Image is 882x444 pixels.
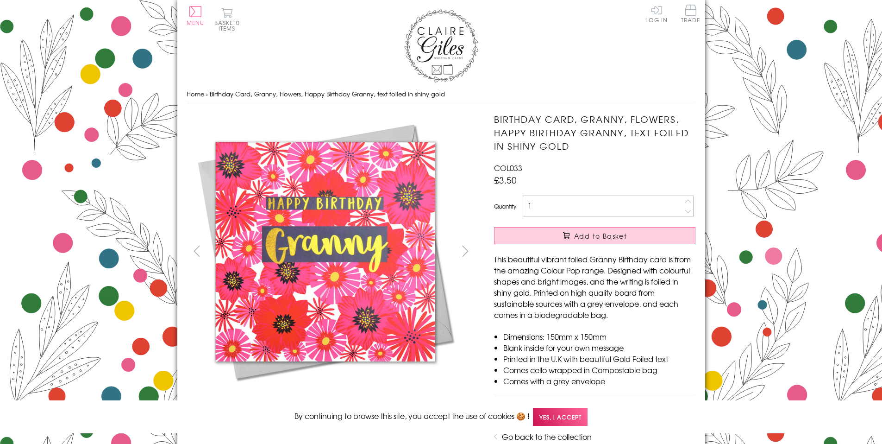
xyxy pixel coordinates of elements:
label: Quantity [494,202,516,210]
span: Add to Basket [574,231,627,241]
img: Birthday Card, Granny, Flowers, Happy Birthday Granny, text foiled in shiny gold [186,113,464,391]
li: Blank inside for your own message [503,342,695,353]
span: Menu [187,19,205,27]
nav: breadcrumbs [187,85,696,104]
button: Basket0 items [214,7,240,31]
li: Dimensions: 150mm x 150mm [503,331,695,342]
p: This beautiful vibrant foiled Granny Birthday card is from the amazing Colour Pop range. Designed... [494,254,695,320]
li: Printed in the U.K with beautiful Gold Foiled text [503,353,695,364]
h1: Birthday Card, Granny, Flowers, Happy Birthday Granny, text foiled in shiny gold [494,113,695,152]
li: Comes with a grey envelope [503,375,695,387]
img: Birthday Card, Granny, Flowers, Happy Birthday Granny, text foiled in shiny gold [475,113,753,391]
button: Add to Basket [494,227,695,244]
button: next [455,241,475,261]
span: 0 items [219,19,240,32]
button: prev [187,241,207,261]
a: Log In [645,5,668,23]
span: Yes, I accept [533,408,588,426]
span: £3.50 [494,173,517,186]
span: › [206,89,208,98]
span: Trade [681,5,701,23]
span: Birthday Card, Granny, Flowers, Happy Birthday Granny, text foiled in shiny gold [210,89,445,98]
span: COL033 [494,162,522,173]
a: Trade [681,5,701,25]
a: Go back to the collection [502,431,592,442]
a: Home [187,89,204,98]
img: Claire Giles Greetings Cards [404,9,478,82]
button: Menu [187,6,205,25]
li: Comes cello wrapped in Compostable bag [503,364,695,375]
